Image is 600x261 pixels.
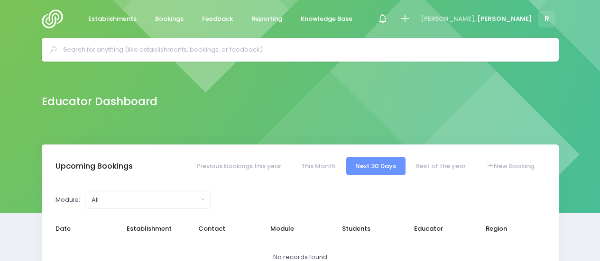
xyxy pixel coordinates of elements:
span: Bookings [155,14,184,24]
a: Feedback [194,10,241,28]
span: Establishments [88,14,137,24]
img: Logo [42,9,69,28]
button: All [85,191,211,209]
span: [PERSON_NAME] [477,14,532,24]
span: Students [342,224,394,234]
span: Feedback [202,14,233,24]
span: Contact [198,224,250,234]
span: Reporting [251,14,282,24]
span: Date [55,224,108,234]
h3: Upcoming Bookings [55,162,133,171]
h2: Educator Dashboard [42,95,157,108]
label: Module: [55,195,80,205]
a: Next 30 Days [346,157,406,175]
span: Educator [414,224,466,234]
a: Previous bookings this year [187,157,290,175]
span: Knowledge Base [301,14,352,24]
a: Rest of the year [407,157,475,175]
a: Knowledge Base [293,10,360,28]
span: R [538,11,555,27]
span: Region [486,224,538,234]
a: Bookings [148,10,192,28]
div: All [92,195,198,205]
a: Reporting [244,10,290,28]
a: New Booking [477,157,543,175]
a: Establishments [81,10,145,28]
span: [PERSON_NAME], [421,14,476,24]
span: Establishment [127,224,179,234]
input: Search for anything (like establishments, bookings, or feedback) [63,43,545,57]
span: Module [270,224,323,234]
a: This Month [292,157,344,175]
